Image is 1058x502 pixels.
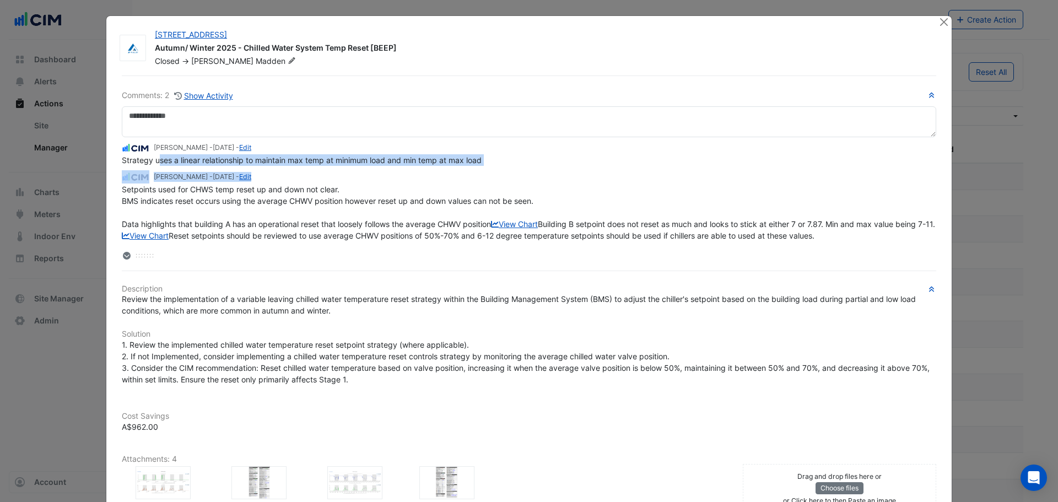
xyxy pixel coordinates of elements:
a: [STREET_ADDRESS] [155,30,227,39]
span: 2025-05-14 10:45:21 [213,143,234,152]
a: View Chart [122,231,169,240]
h6: Description [122,284,936,294]
span: -> [182,56,189,66]
small: Drag and drop files here or [797,472,882,481]
span: 1. Review the implemented chilled water temperature reset setpoint strategy (where applicable). 2... [122,340,932,384]
div: BuildingBReset.png [136,466,191,499]
img: Airmaster Australia [120,43,145,54]
button: Choose files [816,482,863,494]
img: CIM [122,142,149,154]
small: [PERSON_NAME] - - [154,143,251,153]
div: Autumn/ Winter 2025 - Chilled Water System Temp Reset [BEEP] [155,42,925,56]
h6: Cost Savings [122,412,936,421]
div: Reset BMS - B.png [231,466,287,499]
button: Show Activity [174,89,234,102]
span: Setpoints used for CHWS temp reset up and down not clear. BMS indicates reset occurs using the av... [122,185,935,240]
div: Comments: 2 [122,89,234,102]
span: Madden [256,56,298,67]
span: A$962.00 [122,422,158,431]
a: Edit [239,172,251,181]
div: Reset BMS.png [419,466,474,499]
button: Close [938,16,949,28]
span: [PERSON_NAME] [191,56,253,66]
div: Open Intercom Messenger [1021,465,1047,491]
span: Review the implementation of a variable leaving chilled water temperature reset strategy within t... [122,294,918,315]
fa-layers: More [122,252,132,260]
div: BuildingAReset.png [327,466,382,499]
a: View Chart [491,219,538,229]
h6: Solution [122,330,936,339]
span: 2025-05-13 14:01:53 [213,172,234,181]
h6: Attachments: 4 [122,455,936,464]
span: Strategy uses a linear relationship to maintain max temp at minimum load and min temp at max load [122,155,482,165]
small: [PERSON_NAME] - - [154,172,251,182]
a: Edit [239,143,251,152]
span: Closed [155,56,180,66]
img: CIM [122,171,149,183]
